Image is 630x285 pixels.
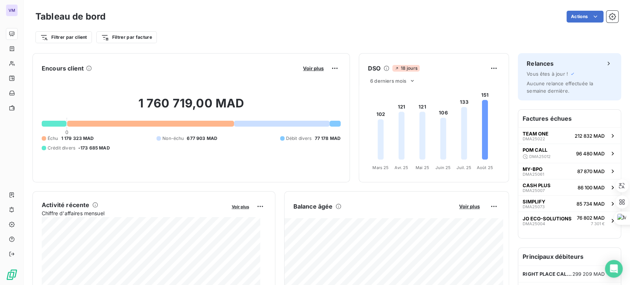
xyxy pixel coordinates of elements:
button: Voir plus [457,203,482,210]
span: Voir plus [232,204,249,209]
h6: Activité récente [42,200,89,209]
span: Voir plus [303,65,324,71]
span: Non-échu [162,135,184,142]
span: 96 480 MAD [576,151,605,157]
span: -173 685 MAD [78,145,110,151]
span: DMA25012 [529,154,551,159]
h3: Tableau de bord [35,10,106,23]
div: VM [6,4,18,16]
span: 76 802 MAD [577,215,605,221]
span: 1 179 323 MAD [61,135,94,142]
button: TEAM ONEDMA25022212 832 MAD [518,127,621,144]
span: DMA25007 [523,188,545,193]
span: RIGHT PLACE CALL [GEOGRAPHIC_DATA] [523,271,572,277]
tspan: Août 25 [477,165,493,170]
span: TEAM ONE [523,131,548,137]
span: Échu [48,135,58,142]
span: CASH PLUS [523,182,551,188]
tspan: Mars 25 [372,165,389,170]
span: DMA25022 [523,137,545,141]
button: CASH PLUSDMA2500786 100 MAD [518,179,621,195]
button: Voir plus [301,65,326,72]
span: JO ECO-SOLUTIONS [523,216,572,222]
tspan: Mai 25 [416,165,429,170]
span: 85 734 MAD [576,201,605,207]
span: Voir plus [459,203,480,209]
span: 6 derniers mois [370,78,406,84]
button: Voir plus [230,203,251,210]
span: SIMPLIFY [523,199,545,205]
h6: Encours client [42,64,84,73]
span: 77 178 MAD [314,135,341,142]
button: Filtrer par client [35,31,92,43]
button: MY-BPODMA2506187 870 MAD [518,163,621,179]
span: Crédit divers [48,145,75,151]
span: DMA25004 [523,222,545,226]
h6: Principaux débiteurs [518,248,621,265]
button: Filtrer par facture [96,31,157,43]
span: 212 832 MAD [575,133,605,139]
h6: Relances [527,59,554,68]
button: POM CALLDMA2501296 480 MAD [518,144,621,163]
span: DMA25061 [523,172,544,176]
span: 86 100 MAD [578,185,605,190]
span: Chiffre d'affaires mensuel [42,209,227,217]
tspan: Juil. 25 [457,165,471,170]
span: MY-BPO [523,166,543,172]
span: 7 301 € [591,221,605,227]
tspan: Juin 25 [436,165,451,170]
button: Actions [567,11,603,23]
tspan: Avr. 25 [395,165,408,170]
span: 299 209 MAD [572,271,605,277]
img: Logo LeanPay [6,269,18,281]
span: Aucune relance effectuée la semaine dernière. [527,80,593,94]
span: 677 903 MAD [187,135,217,142]
span: POM CALL [523,147,547,153]
span: Débit divers [286,135,312,142]
div: Open Intercom Messenger [605,260,623,278]
h6: Balance âgée [293,202,333,211]
button: SIMPLIFYDMA2507385 734 MAD [518,195,621,212]
span: 0 [65,129,68,135]
h6: Factures échues [518,110,621,127]
h6: DSO [368,64,381,73]
span: 18 jours [392,65,419,72]
span: DMA25073 [523,205,545,209]
span: 87 870 MAD [577,168,605,174]
span: Vous êtes à jour ! [527,71,568,77]
button: JO ECO-SOLUTIONSDMA2500476 802 MAD7 301 € [518,212,621,230]
h2: 1 760 719,00 MAD [42,96,341,118]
